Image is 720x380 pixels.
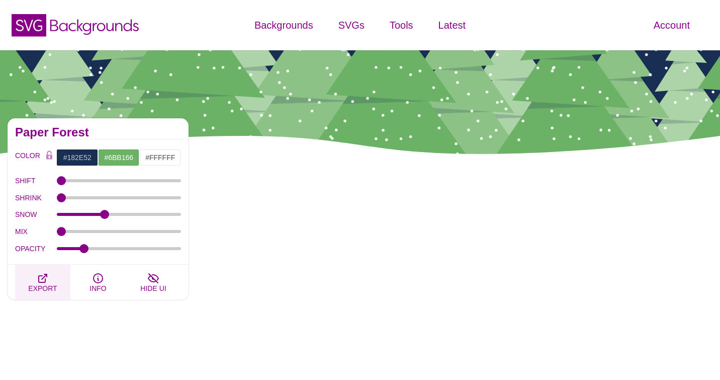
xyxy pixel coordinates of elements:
a: SVGs [326,10,377,40]
a: Latest [426,10,478,40]
h2: Paper Forest [15,128,181,136]
button: Color Lock [42,149,57,163]
label: OPACITY [15,242,57,255]
span: INFO [89,284,106,292]
label: SHIFT [15,174,57,187]
label: MIX [15,225,57,238]
a: Tools [377,10,426,40]
a: Backgrounds [242,10,326,40]
span: HIDE UI [140,284,166,292]
label: COLOR [15,149,42,166]
a: Account [641,10,702,40]
button: HIDE UI [126,265,181,300]
button: EXPORT [15,265,70,300]
label: SNOW [15,208,57,221]
label: SHRINK [15,191,57,204]
span: EXPORT [28,284,57,292]
button: INFO [70,265,126,300]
